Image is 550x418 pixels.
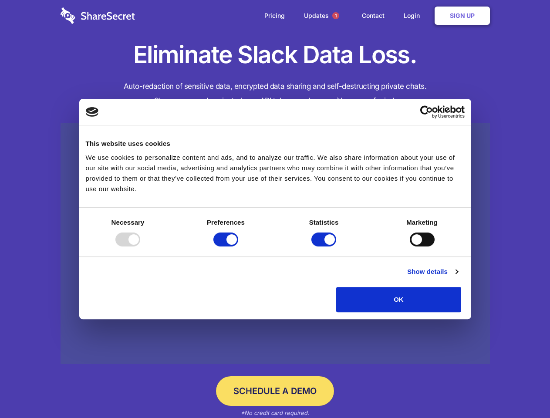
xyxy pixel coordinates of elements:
strong: Marketing [406,219,438,226]
em: *No credit card required. [241,409,309,416]
img: logo-wordmark-white-trans-d4663122ce5f474addd5e946df7df03e33cb6a1c49d2221995e7729f52c070b2.svg [61,7,135,24]
h4: Auto-redaction of sensitive data, encrypted data sharing and self-destructing private chats. Shar... [61,79,490,108]
a: Show details [407,266,458,277]
a: Login [395,2,433,29]
img: logo [86,107,99,117]
a: Schedule a Demo [216,376,334,406]
a: Pricing [256,2,294,29]
div: This website uses cookies [86,138,465,149]
a: Contact [353,2,393,29]
strong: Necessary [111,219,145,226]
div: We use cookies to personalize content and ads, and to analyze our traffic. We also share informat... [86,152,465,194]
a: Sign Up [435,7,490,25]
strong: Statistics [309,219,339,226]
button: OK [336,287,461,312]
a: Wistia video thumbnail [61,123,490,364]
strong: Preferences [207,219,245,226]
h1: Eliminate Slack Data Loss. [61,39,490,71]
a: Usercentrics Cookiebot - opens in a new window [388,105,465,118]
span: 1 [332,12,339,19]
